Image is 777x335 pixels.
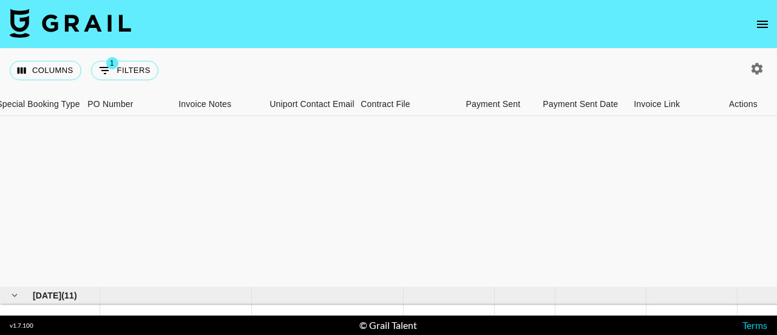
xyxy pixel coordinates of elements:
[263,92,355,116] div: Uniport Contact Email
[61,289,77,302] span: ( 11 )
[172,92,263,116] div: Invoice Notes
[628,92,719,116] div: Invoice Link
[6,287,23,304] button: hide children
[729,92,758,116] div: Actions
[10,9,131,38] img: Grail Talent
[359,319,417,331] div: © Grail Talent
[91,61,158,80] button: Show filters
[355,92,446,116] div: Contract File
[750,12,775,36] button: open drawer
[634,92,680,116] div: Invoice Link
[10,322,33,330] div: v 1.7.100
[543,92,618,116] div: Payment Sent Date
[446,92,537,116] div: Payment Sent
[742,319,767,331] a: Terms
[719,92,767,116] div: Actions
[33,289,61,302] span: [DATE]
[106,57,118,69] span: 1
[537,92,628,116] div: Payment Sent Date
[270,92,354,116] div: Uniport Contact Email
[10,61,81,80] button: Select columns
[466,92,520,116] div: Payment Sent
[178,92,231,116] div: Invoice Notes
[81,92,172,116] div: PO Number
[361,92,410,116] div: Contract File
[87,92,133,116] div: PO Number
